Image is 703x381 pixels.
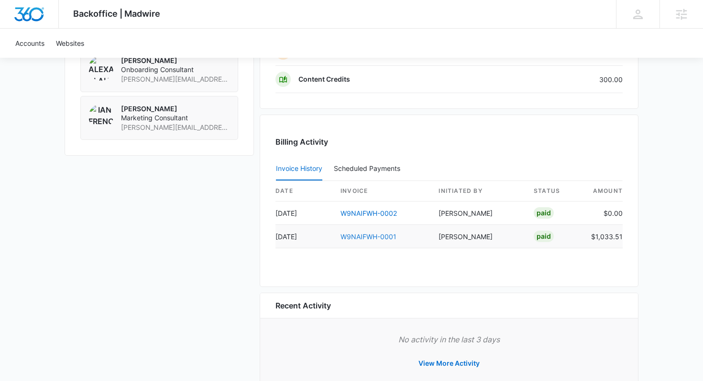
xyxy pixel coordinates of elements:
th: amount [583,181,623,201]
th: Initiated By [431,181,526,201]
div: Domain: [DOMAIN_NAME] [25,25,105,32]
th: date [275,181,333,201]
img: Ian French [88,104,113,129]
img: website_grey.svg [15,25,23,32]
div: Keywords by Traffic [106,56,161,63]
a: Accounts [10,29,50,58]
div: Scheduled Payments [334,165,404,172]
td: 300.00 [521,66,623,93]
img: logo_orange.svg [15,15,23,23]
td: [PERSON_NAME] [431,225,526,248]
td: $0.00 [583,201,623,225]
th: invoice [333,181,431,201]
span: Backoffice | Madwire [73,9,160,19]
p: [PERSON_NAME] [121,104,230,114]
a: W9NAIFWH-0002 [341,209,397,217]
p: No activity in the last 3 days [275,334,623,345]
div: Paid [534,231,554,242]
td: [DATE] [275,201,333,225]
span: Onboarding Consultant [121,65,230,74]
img: tab_keywords_by_traffic_grey.svg [95,55,103,63]
th: status [526,181,583,201]
span: Marketing Consultant [121,113,230,123]
div: Paid [534,207,554,219]
td: [DATE] [275,225,333,248]
p: Content Credits [298,74,350,84]
img: tab_domain_overview_orange.svg [26,55,33,63]
span: [PERSON_NAME][EMAIL_ADDRESS][DOMAIN_NAME] [121,123,230,132]
div: Domain Overview [36,56,86,63]
a: W9NAIFWH-0001 [341,233,396,241]
h6: Recent Activity [275,300,331,311]
h3: Billing Activity [275,136,623,148]
td: [PERSON_NAME] [431,201,526,225]
button: View More Activity [409,352,489,375]
span: [PERSON_NAME][EMAIL_ADDRESS][PERSON_NAME][DOMAIN_NAME] [121,74,230,84]
a: Websites [50,29,90,58]
td: $1,033.51 [583,225,623,248]
img: Alexander Blaho [88,56,113,81]
button: Invoice History [276,158,322,180]
div: v 4.0.25 [27,15,47,23]
p: [PERSON_NAME] [121,56,230,65]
